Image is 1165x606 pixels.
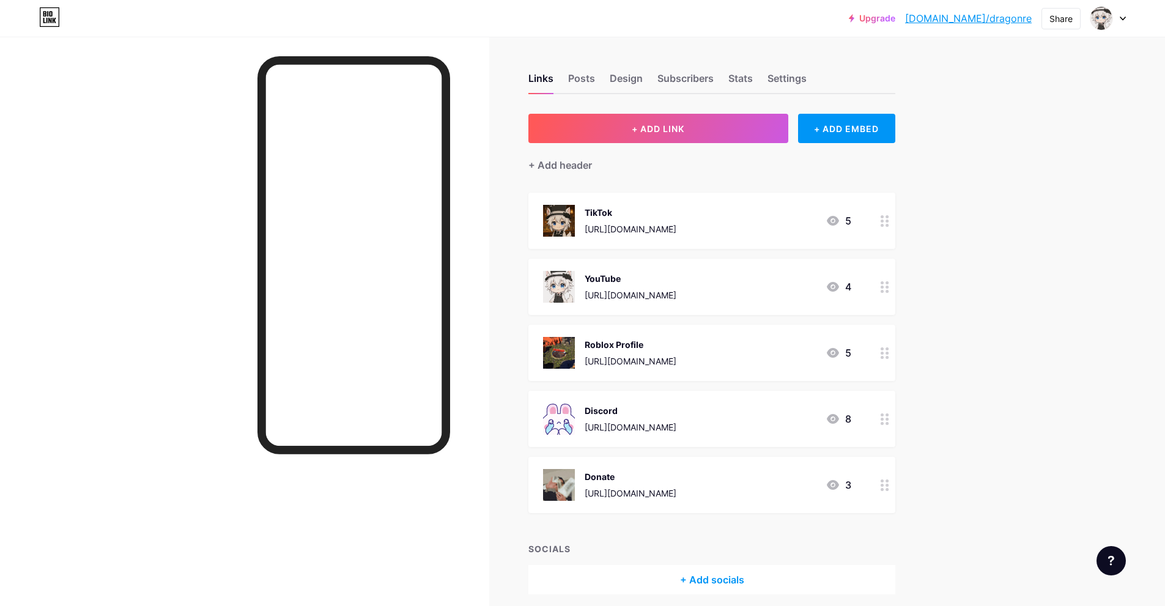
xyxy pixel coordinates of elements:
[585,404,676,417] div: Discord
[585,272,676,285] div: YouTube
[543,205,575,237] img: TikTok
[826,213,851,228] div: 5
[798,114,895,143] div: + ADD EMBED
[585,289,676,301] div: [URL][DOMAIN_NAME]
[657,71,714,93] div: Subscribers
[826,345,851,360] div: 5
[528,542,895,555] div: SOCIALS
[826,478,851,492] div: 3
[1049,12,1073,25] div: Share
[585,223,676,235] div: [URL][DOMAIN_NAME]
[1090,7,1113,30] img: Dragon Ren
[543,469,575,501] img: Donate
[528,71,553,93] div: Links
[528,158,592,172] div: + Add header
[568,71,595,93] div: Posts
[905,11,1032,26] a: [DOMAIN_NAME]/dragonre
[826,279,851,294] div: 4
[767,71,807,93] div: Settings
[543,403,575,435] img: Discord
[728,71,753,93] div: Stats
[585,421,676,434] div: [URL][DOMAIN_NAME]
[543,271,575,303] img: YouTube
[849,13,895,23] a: Upgrade
[826,412,851,426] div: 8
[528,565,895,594] div: + Add socials
[543,337,575,369] img: Roblox Profile
[610,71,643,93] div: Design
[585,206,676,219] div: TikTok
[585,487,676,500] div: [URL][DOMAIN_NAME]
[585,355,676,368] div: [URL][DOMAIN_NAME]
[632,124,684,134] span: + ADD LINK
[528,114,788,143] button: + ADD LINK
[585,338,676,351] div: Roblox Profile
[585,470,676,483] div: Donate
